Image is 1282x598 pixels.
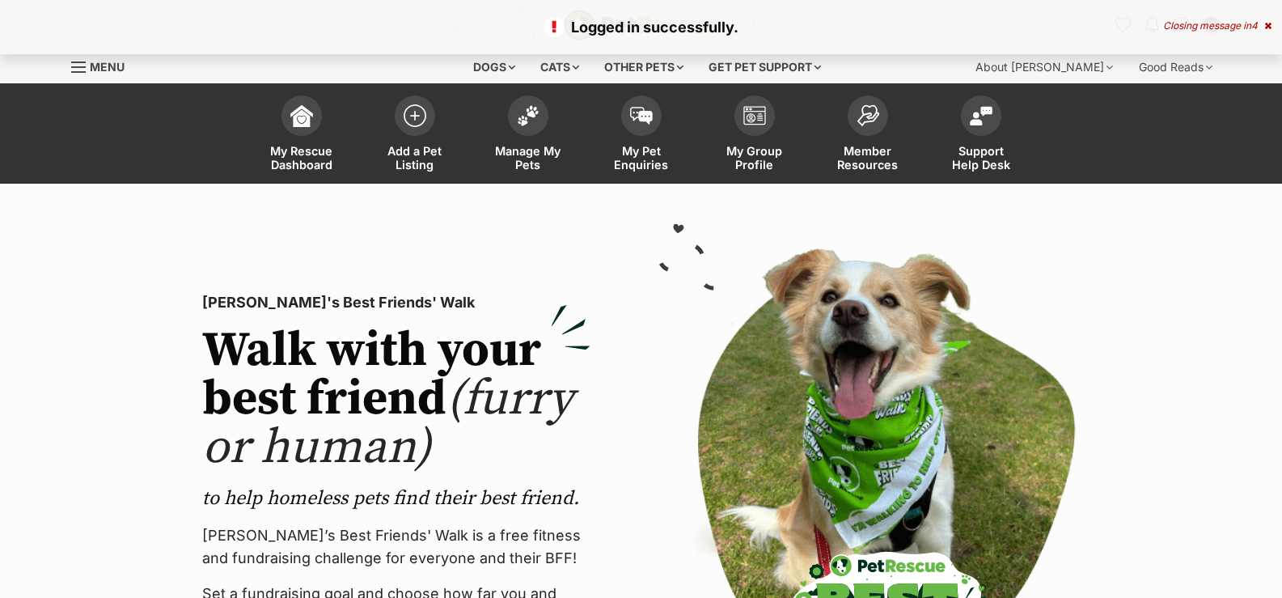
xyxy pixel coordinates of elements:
span: (furry or human) [202,369,573,478]
span: Support Help Desk [945,144,1018,172]
div: Dogs [462,51,527,83]
span: Menu [90,60,125,74]
img: help-desk-icon-fdf02630f3aa405de69fd3d07c3f3aa587a6932b1a1747fa1d2bba05be0121f9.svg [970,106,992,125]
span: My Rescue Dashboard [265,144,338,172]
a: Menu [71,51,136,80]
img: pet-enquiries-icon-7e3ad2cf08bfb03b45e93fb7055b45f3efa6380592205ae92323e6603595dc1f.svg [630,107,653,125]
span: Manage My Pets [492,144,565,172]
p: [PERSON_NAME]'s Best Friends' Walk [202,291,590,314]
h2: Walk with your best friend [202,327,590,473]
span: Add a Pet Listing [379,144,451,172]
p: [PERSON_NAME]’s Best Friends' Walk is a free fitness and fundraising challenge for everyone and t... [202,524,590,570]
a: Support Help Desk [924,87,1038,184]
img: member-resources-icon-8e73f808a243e03378d46382f2149f9095a855e16c252ad45f914b54edf8863c.svg [857,104,879,126]
p: to help homeless pets find their best friend. [202,486,590,511]
span: My Group Profile [718,144,791,172]
img: manage-my-pets-icon-02211641906a0b7f246fdf0571729dbe1e7629f14944591b6c1af311fb30b64b.svg [517,105,539,126]
a: My Pet Enquiries [585,87,698,184]
a: Add a Pet Listing [358,87,472,184]
div: Cats [529,51,590,83]
a: Member Resources [811,87,924,184]
a: My Group Profile [698,87,811,184]
div: Get pet support [697,51,832,83]
div: Good Reads [1128,51,1224,83]
span: Member Resources [831,144,904,172]
span: My Pet Enquiries [605,144,678,172]
img: dashboard-icon-eb2f2d2d3e046f16d808141f083e7271f6b2e854fb5c12c21221c1fb7104beca.svg [290,104,313,127]
img: add-pet-listing-icon-0afa8454b4691262ce3f59096e99ab1cd57d4a30225e0717b998d2c9b9846f56.svg [404,104,426,127]
a: My Rescue Dashboard [245,87,358,184]
a: Manage My Pets [472,87,585,184]
div: Other pets [593,51,695,83]
img: group-profile-icon-3fa3cf56718a62981997c0bc7e787c4b2cf8bcc04b72c1350f741eb67cf2f40e.svg [743,106,766,125]
div: About [PERSON_NAME] [964,51,1124,83]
